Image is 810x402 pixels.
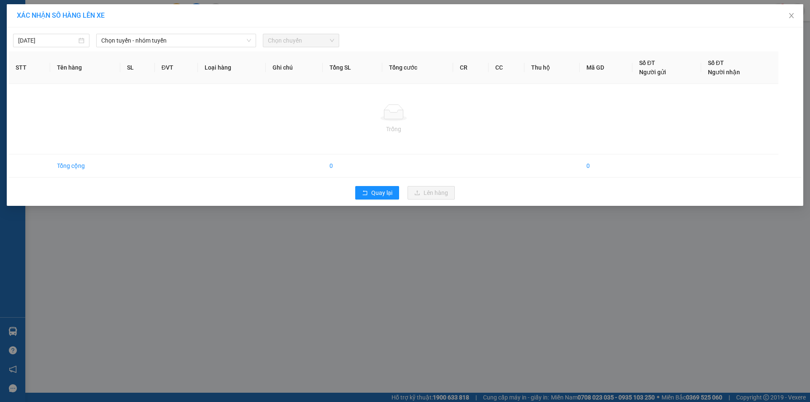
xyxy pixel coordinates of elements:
input: 13/09/2025 [18,36,77,45]
span: Số ĐT [639,59,655,66]
td: Tổng cộng [50,154,120,178]
span: Người gửi [639,69,666,76]
th: Mã GD [580,51,632,84]
th: CC [489,51,524,84]
th: Loại hàng [198,51,266,84]
span: Người nhận [708,69,740,76]
div: Trống [16,124,772,134]
th: Tên hàng [50,51,120,84]
th: Tổng cước [382,51,453,84]
span: Số ĐT [708,59,724,66]
span: down [246,38,251,43]
th: STT [9,51,50,84]
button: rollbackQuay lại [355,186,399,200]
span: Quay lại [371,188,392,197]
span: rollback [362,190,368,197]
td: 0 [580,154,632,178]
th: ĐVT [155,51,198,84]
button: uploadLên hàng [408,186,455,200]
th: Tổng SL [323,51,382,84]
span: XÁC NHẬN SỐ HÀNG LÊN XE [17,11,105,19]
button: Close [780,4,803,28]
span: close [788,12,795,19]
th: Ghi chú [266,51,323,84]
th: CR [453,51,489,84]
td: 0 [323,154,382,178]
span: Chọn chuyến [268,34,334,47]
th: SL [120,51,154,84]
span: Chọn tuyến - nhóm tuyến [101,34,251,47]
th: Thu hộ [524,51,579,84]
